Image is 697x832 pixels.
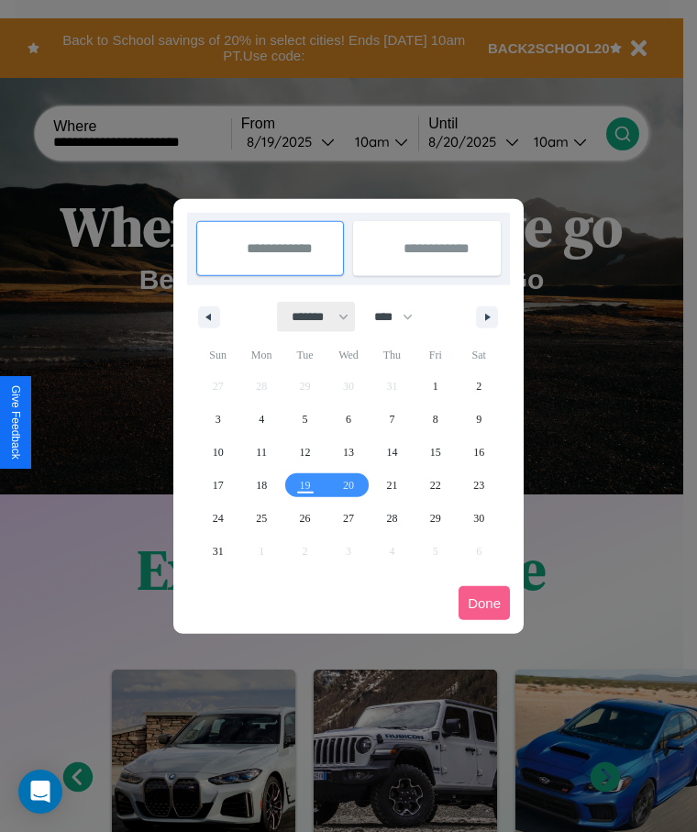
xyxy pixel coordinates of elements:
span: Mon [239,340,282,370]
span: 7 [389,403,394,436]
button: 6 [326,403,370,436]
button: 26 [283,502,326,535]
span: 20 [343,469,354,502]
button: 10 [196,436,239,469]
span: 14 [386,436,397,469]
span: 15 [430,436,441,469]
span: Tue [283,340,326,370]
span: 11 [256,436,267,469]
span: 21 [386,469,397,502]
span: 8 [433,403,438,436]
button: 29 [414,502,457,535]
button: 20 [326,469,370,502]
span: 28 [386,502,397,535]
span: Sun [196,340,239,370]
span: Sat [458,340,501,370]
span: Thu [371,340,414,370]
span: 3 [216,403,221,436]
span: 6 [346,403,351,436]
button: 23 [458,469,501,502]
button: 13 [326,436,370,469]
button: 24 [196,502,239,535]
div: Open Intercom Messenger [18,770,62,814]
button: 17 [196,469,239,502]
button: 11 [239,436,282,469]
span: 4 [259,403,264,436]
span: 5 [303,403,308,436]
button: 12 [283,436,326,469]
span: 24 [213,502,224,535]
span: 9 [476,403,481,436]
span: 2 [476,370,481,403]
button: 3 [196,403,239,436]
span: 30 [473,502,484,535]
span: 13 [343,436,354,469]
span: 29 [430,502,441,535]
span: 17 [213,469,224,502]
span: 23 [473,469,484,502]
button: 5 [283,403,326,436]
span: 22 [430,469,441,502]
button: 21 [371,469,414,502]
span: 1 [433,370,438,403]
button: 15 [414,436,457,469]
button: 28 [371,502,414,535]
button: 9 [458,403,501,436]
button: 27 [326,502,370,535]
button: 31 [196,535,239,568]
div: Give Feedback [9,385,22,460]
span: 27 [343,502,354,535]
span: 18 [256,469,267,502]
button: 16 [458,436,501,469]
button: 18 [239,469,282,502]
button: 8 [414,403,457,436]
button: 25 [239,502,282,535]
button: Done [459,586,510,620]
button: 7 [371,403,414,436]
button: 22 [414,469,457,502]
button: 14 [371,436,414,469]
span: 31 [213,535,224,568]
button: 19 [283,469,326,502]
button: 1 [414,370,457,403]
button: 2 [458,370,501,403]
span: Wed [326,340,370,370]
span: 16 [473,436,484,469]
span: Fri [414,340,457,370]
span: 25 [256,502,267,535]
span: 10 [213,436,224,469]
span: 19 [300,469,311,502]
button: 4 [239,403,282,436]
span: 12 [300,436,311,469]
span: 26 [300,502,311,535]
button: 30 [458,502,501,535]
